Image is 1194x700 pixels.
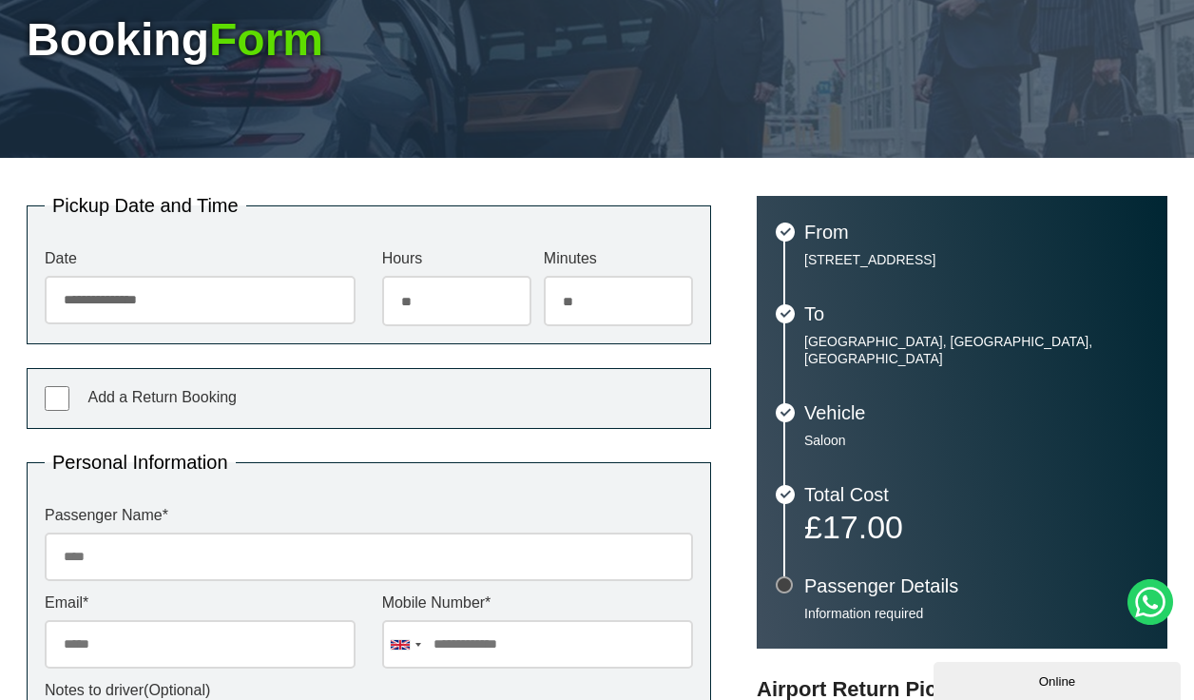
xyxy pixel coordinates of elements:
legend: Pickup Date and Time [45,196,246,215]
span: Form [209,14,323,65]
h3: Total Cost [804,485,1148,504]
p: Information required [804,605,1148,622]
label: Passenger Name [45,508,693,523]
h3: To [804,304,1148,323]
span: (Optional) [144,682,210,698]
label: Notes to driver [45,683,693,698]
div: United Kingdom: +44 [383,621,427,668]
label: Email [45,595,356,611]
legend: Personal Information [45,453,236,472]
span: Add a Return Booking [87,389,237,405]
label: Mobile Number [382,595,693,611]
label: Hours [382,251,531,266]
iframe: chat widget [934,658,1184,700]
span: 17.00 [822,509,903,545]
p: [GEOGRAPHIC_DATA], [GEOGRAPHIC_DATA], [GEOGRAPHIC_DATA] [804,333,1148,367]
h3: Vehicle [804,403,1148,422]
label: Minutes [544,251,693,266]
p: [STREET_ADDRESS] [804,251,1148,268]
input: Add a Return Booking [45,386,69,411]
p: £ [804,514,1148,540]
h1: Booking [27,17,1167,63]
h3: From [804,223,1148,242]
label: Date [45,251,356,266]
p: Saloon [804,432,1148,449]
h3: Passenger Details [804,576,1148,595]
